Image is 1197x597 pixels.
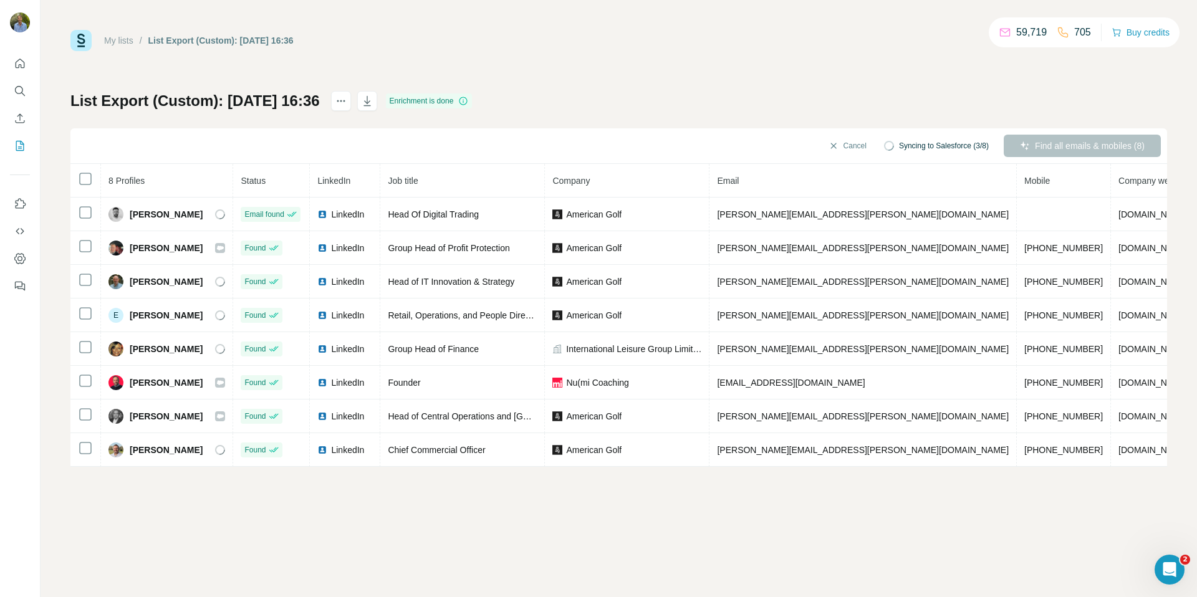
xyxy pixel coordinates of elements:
button: Cancel [820,135,875,157]
img: LinkedIn logo [317,445,327,455]
span: American Golf [566,275,622,288]
span: [PHONE_NUMBER] [1024,243,1103,253]
span: Company website [1118,176,1188,186]
img: Avatar [108,241,123,256]
span: [PERSON_NAME] [130,444,203,456]
img: Surfe Logo [70,30,92,51]
span: LinkedIn [331,275,364,288]
span: American Golf [566,444,622,456]
span: [PERSON_NAME] [130,309,203,322]
img: Avatar [108,409,123,424]
span: LinkedIn [331,410,364,423]
span: [DOMAIN_NAME] [1118,344,1188,354]
span: [PERSON_NAME] [130,410,203,423]
span: Found [244,242,266,254]
span: LinkedIn [331,343,364,355]
span: Found [244,377,266,388]
button: Use Surfe API [10,220,30,242]
span: LinkedIn [331,376,364,389]
span: [DOMAIN_NAME] [1118,277,1188,287]
span: [PHONE_NUMBER] [1024,411,1103,421]
span: Email found [244,209,284,220]
span: Found [244,276,266,287]
a: My lists [104,36,133,45]
img: company-logo [552,243,562,253]
button: actions [331,91,351,111]
span: Founder [388,378,420,388]
span: [PHONE_NUMBER] [1024,277,1103,287]
span: [PERSON_NAME][EMAIL_ADDRESS][PERSON_NAME][DOMAIN_NAME] [717,411,1009,421]
span: [PERSON_NAME] [130,242,203,254]
img: company-logo [552,277,562,287]
button: Buy credits [1112,24,1170,41]
span: Found [244,343,266,355]
span: [PERSON_NAME] [130,376,203,389]
button: Enrich CSV [10,107,30,130]
span: Nu(mi Coaching [566,376,628,389]
span: Email [717,176,739,186]
span: [DOMAIN_NAME] [1118,378,1188,388]
span: American Golf [566,309,622,322]
span: [DOMAIN_NAME] [1118,209,1188,219]
span: [DOMAIN_NAME] [1118,411,1188,421]
span: American Golf [566,242,622,254]
span: [PERSON_NAME][EMAIL_ADDRESS][PERSON_NAME][DOMAIN_NAME] [717,310,1009,320]
span: 2 [1180,555,1190,565]
span: LinkedIn [331,208,364,221]
button: Feedback [10,275,30,297]
span: [PERSON_NAME][EMAIL_ADDRESS][PERSON_NAME][DOMAIN_NAME] [717,277,1009,287]
button: Search [10,80,30,102]
iframe: Intercom live chat [1155,555,1185,585]
span: LinkedIn [331,444,364,456]
span: [DOMAIN_NAME] [1118,243,1188,253]
span: [PERSON_NAME] [130,343,203,355]
img: LinkedIn logo [317,411,327,421]
span: Head of IT Innovation & Strategy [388,277,514,287]
img: LinkedIn logo [317,277,327,287]
button: Use Surfe on LinkedIn [10,193,30,215]
img: company-logo [552,310,562,320]
span: Found [244,310,266,321]
span: American Golf [566,410,622,423]
img: LinkedIn logo [317,209,327,219]
span: [DOMAIN_NAME] [1118,310,1188,320]
button: My lists [10,135,30,157]
p: 705 [1074,25,1091,40]
span: [PHONE_NUMBER] [1024,310,1103,320]
div: Enrichment is done [386,93,473,108]
span: Group Head of Profit Protection [388,243,509,253]
img: Avatar [108,341,123,356]
span: LinkedIn [317,176,350,186]
div: List Export (Custom): [DATE] 16:36 [148,34,294,47]
span: [PERSON_NAME] [130,208,203,221]
img: company-logo [552,209,562,219]
span: Syncing to Salesforce (3/8) [899,140,989,151]
p: 59,719 [1016,25,1047,40]
span: Head Of Digital Trading [388,209,479,219]
img: Avatar [10,12,30,32]
li: / [140,34,142,47]
span: International Leisure Group Limited [566,343,701,355]
span: [PHONE_NUMBER] [1024,445,1103,455]
span: [PHONE_NUMBER] [1024,344,1103,354]
img: LinkedIn logo [317,310,327,320]
span: [PERSON_NAME][EMAIL_ADDRESS][PERSON_NAME][DOMAIN_NAME] [717,445,1009,455]
span: Status [241,176,266,186]
img: Avatar [108,375,123,390]
div: E [108,308,123,323]
img: company-logo [552,445,562,455]
img: Avatar [108,442,123,457]
img: LinkedIn logo [317,378,327,388]
span: LinkedIn [331,242,364,254]
img: Avatar [108,274,123,289]
img: Avatar [108,207,123,222]
img: company-logo [552,411,562,421]
img: LinkedIn logo [317,243,327,253]
img: company-logo [552,378,562,388]
span: [EMAIL_ADDRESS][DOMAIN_NAME] [717,378,865,388]
button: Dashboard [10,247,30,270]
span: Company [552,176,590,186]
span: [PERSON_NAME] [130,275,203,288]
span: LinkedIn [331,309,364,322]
span: Head of Central Operations and [GEOGRAPHIC_DATA] [388,411,604,421]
